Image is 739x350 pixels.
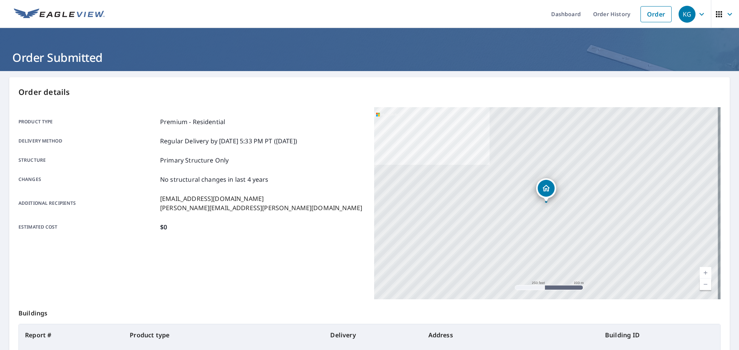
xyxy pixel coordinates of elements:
p: Structure [18,156,157,165]
th: Report # [19,324,124,346]
p: Premium - Residential [160,117,225,126]
p: Primary Structure Only [160,156,229,165]
p: No structural changes in last 4 years [160,175,269,184]
p: Delivery method [18,136,157,146]
p: [PERSON_NAME][EMAIL_ADDRESS][PERSON_NAME][DOMAIN_NAME] [160,203,362,212]
p: Additional recipients [18,194,157,212]
th: Address [422,324,599,346]
h1: Order Submitted [9,50,730,65]
p: Product type [18,117,157,126]
div: Dropped pin, building 1, Residential property, 11225 County Road 2206 Tyler, TX 75707-4729 [536,178,556,202]
p: $0 [160,222,167,232]
th: Delivery [324,324,422,346]
th: Product type [124,324,324,346]
p: Estimated cost [18,222,157,232]
p: Changes [18,175,157,184]
p: Regular Delivery by [DATE] 5:33 PM PT ([DATE]) [160,136,297,146]
img: EV Logo [14,8,105,20]
a: Current Level 17, Zoom In [700,267,711,279]
p: [EMAIL_ADDRESS][DOMAIN_NAME] [160,194,362,203]
th: Building ID [599,324,720,346]
a: Order [640,6,672,22]
p: Buildings [18,299,721,324]
a: Current Level 17, Zoom Out [700,279,711,290]
div: KG [679,6,696,23]
p: Order details [18,86,721,98]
